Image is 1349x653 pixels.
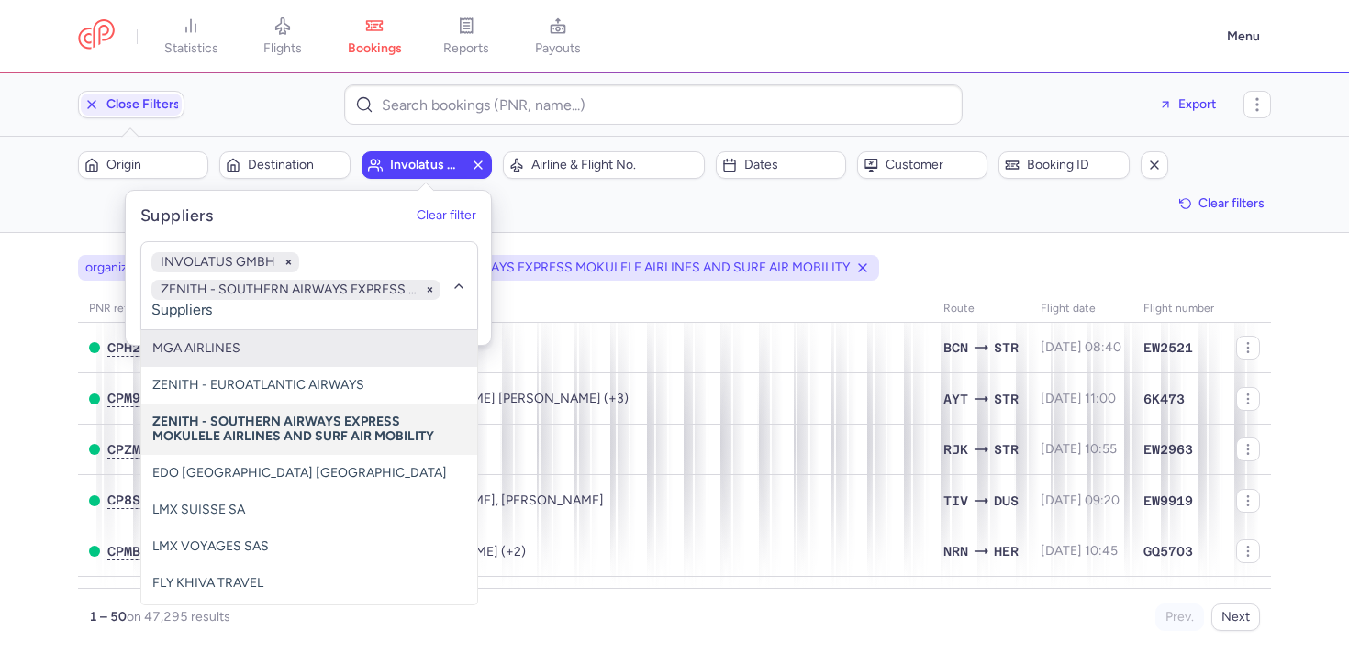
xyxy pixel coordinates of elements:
[89,444,100,455] span: CONFIRMED
[390,158,463,172] span: involatus gmbh (+1)
[107,544,157,559] span: CPMBED
[1041,493,1120,508] span: [DATE] 09:20
[78,295,173,323] th: PNR reference
[943,338,968,358] span: El Prat De Llobregat, Barcelona, Spain
[1143,492,1193,510] span: EW9919
[943,389,968,409] span: Antalya, Antalya, Turkey
[107,340,157,356] button: CPH2GI
[107,442,157,458] button: CPZMVR
[164,40,218,57] span: statistics
[107,442,157,457] span: CPZMVR
[1143,338,1193,357] span: EW2521
[152,465,447,481] span: EDO [GEOGRAPHIC_DATA] [GEOGRAPHIC_DATA]
[152,502,245,517] span: LMX SUISSE SA
[106,97,180,112] span: Close filters
[262,295,932,323] th: Passengers
[943,439,968,459] span: Rijeka, Rijeka, Croatia
[107,493,157,508] button: CP8S6Y
[219,151,350,179] button: Destination
[1155,603,1204,631] button: Prev.
[998,151,1129,179] button: Booking ID
[107,493,157,507] span: CP8S6Y
[237,17,329,57] a: flights
[943,491,968,511] span: Tivat, Tivat, Montenegro
[994,338,1019,358] span: Stuttgart Echterdingen, Stuttgart, Germany
[503,151,705,179] button: Airline & Flight No.
[152,414,434,444] span: ZENITH - SOUTHERN AIRWAYS EXPRESS MOKULELE AIRLINES AND SURF AIR MOBILITY
[531,158,698,172] span: Airline & Flight No.
[943,541,968,561] span: Weeze, Düsseldorf, Germany
[857,151,987,179] button: Customer
[932,295,1030,323] th: Route
[107,391,157,405] span: CPM9QU
[152,575,263,591] span: FLY KHIVA TRAVEL
[886,158,981,172] span: Customer
[443,40,489,57] span: reports
[107,391,157,406] button: CPM9QU
[263,40,302,57] span: flights
[1041,543,1118,559] span: [DATE] 10:45
[1216,19,1271,54] button: Menu
[1143,542,1193,560] span: GQ5703
[994,389,1019,409] span: Stuttgart Echterdingen, Stuttgart, Germany
[89,609,127,625] strong: 1 – 50
[85,259,850,277] span: organizations names: INVOLATUS GMBH,ZENITH - SOUTHERN AIRWAYS EXPRESS MOKULELE AIRLINES AND SURF ...
[127,609,230,625] span: on 47,295 results
[512,17,604,57] a: payouts
[140,205,213,227] h5: Suppliers
[89,495,100,506] span: CONFIRMED
[145,17,237,57] a: statistics
[248,158,343,172] span: Destination
[994,439,1019,459] span: Stuttgart Echterdingen, Stuttgart, Germany
[89,546,100,557] span: CONFIRMED
[744,158,840,172] span: Dates
[344,84,963,125] input: Search bookings (PNR, name...)
[106,158,202,172] span: Origin
[78,19,115,53] a: CitizenPlane red outlined logo
[994,541,1019,561] span: Nikos Kazantzakis Airport, Irákleion, Greece
[420,17,512,57] a: reports
[151,300,468,320] input: -searchbox
[1178,97,1216,111] span: Export
[1041,391,1116,406] span: [DATE] 11:00
[329,17,420,57] a: bookings
[348,40,402,57] span: bookings
[78,91,184,118] button: Close filters
[107,340,157,355] span: CPH2GI
[161,254,275,270] span: INVOLATUS GMBH
[78,151,208,179] button: Origin
[1143,440,1193,459] span: EW2963
[152,538,269,554] span: LMX VOYAGES SAS
[1041,339,1121,355] span: [DATE] 08:40
[716,151,846,179] button: Dates
[1030,295,1132,323] th: flight date
[152,340,240,356] span: MGA AIRLINES
[1132,295,1225,323] th: Flight number
[1146,90,1229,119] button: Export
[1211,603,1260,631] button: Next
[1041,441,1117,457] span: [DATE] 10:55
[152,377,364,393] span: ZENITH - EUROATLANTIC AIRWAYS
[994,491,1019,511] span: Düsseldorf International Airport, Düsseldorf, Germany
[1198,196,1265,210] span: Clear filters
[107,544,157,559] button: CPMBED
[535,40,581,57] span: payouts
[161,282,683,297] span: ZENITH - SOUTHERN AIRWAYS EXPRESS MOKULELE AIRLINES AND SURF AIR MOBILITY
[1143,390,1185,408] span: 6K473
[1027,158,1122,172] span: Booking ID
[417,209,476,224] button: Clear filter
[1173,190,1271,217] button: Clear filters
[362,151,492,179] button: involatus gmbh (+1)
